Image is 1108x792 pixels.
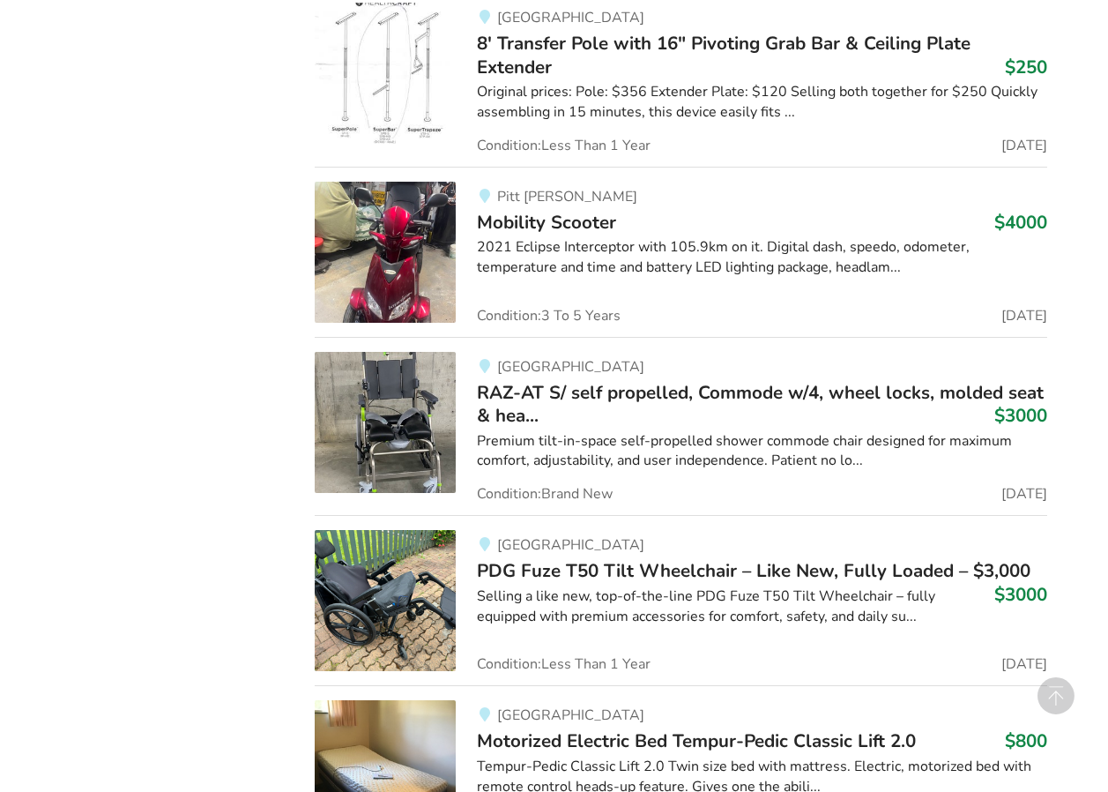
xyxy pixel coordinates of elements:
[497,8,644,27] span: [GEOGRAPHIC_DATA]
[477,431,1047,472] div: Premium tilt-in-space self-propelled shower commode chair designed for maximum comfort, adjustabi...
[497,706,644,725] span: [GEOGRAPHIC_DATA]
[477,309,621,323] span: Condition: 3 To 5 Years
[994,404,1047,427] h3: $3000
[1001,487,1047,501] span: [DATE]
[1005,56,1047,78] h3: $250
[315,3,456,144] img: transfer aids-8' transfer pole with 16" pivoting grab bar & ceiling plate extender
[477,138,651,153] span: Condition: Less Than 1 Year
[315,167,1047,337] a: mobility-mobility scooterPitt [PERSON_NAME]Mobility Scooter$40002021 Eclipse Interceptor with 105...
[1005,729,1047,752] h3: $800
[315,352,456,493] img: bathroom safety-raz-at s/ self propelled, commode w/4, wheel locks, molded seat & headrest commod...
[1001,309,1047,323] span: [DATE]
[477,210,616,235] span: Mobility Scooter
[477,558,1030,583] span: PDG Fuze T50 Tilt Wheelchair – Like New, Fully Loaded – $3,000
[315,530,456,671] img: mobility-pdg fuze t50 tilt wheelchair – like new, fully loaded – $3,000
[477,657,651,671] span: Condition: Less Than 1 Year
[477,82,1047,123] div: Original prices: Pole: $356 Extender Plate: $120 Selling both together for $250 Quickly assemblin...
[1001,657,1047,671] span: [DATE]
[477,31,970,78] span: 8' Transfer Pole with 16" Pivoting Grab Bar & Ceiling Plate Extender
[477,587,1047,627] div: Selling a like new, top-of-the-line PDG Fuze T50 Tilt Wheelchair – fully equipped with premium ac...
[497,535,644,555] span: [GEOGRAPHIC_DATA]
[477,728,916,753] span: Motorized Electric Bed Tempur-Pedic Classic Lift 2.0
[315,515,1047,685] a: mobility-pdg fuze t50 tilt wheelchair – like new, fully loaded – $3,000[GEOGRAPHIC_DATA]PDG Fuze ...
[315,337,1047,516] a: bathroom safety-raz-at s/ self propelled, commode w/4, wheel locks, molded seat & headrest commod...
[477,237,1047,278] div: 2021 Eclipse Interceptor with 105.9km on it. Digital dash, speedo, odometer, temperature and time...
[994,211,1047,234] h3: $4000
[1001,138,1047,153] span: [DATE]
[477,380,1044,428] span: RAZ-AT S/ self propelled, Commode w/4, wheel locks, molded seat & hea...
[497,187,637,206] span: Pitt [PERSON_NAME]
[315,182,456,323] img: mobility-mobility scooter
[477,487,613,501] span: Condition: Brand New
[994,583,1047,606] h3: $3000
[497,357,644,377] span: [GEOGRAPHIC_DATA]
